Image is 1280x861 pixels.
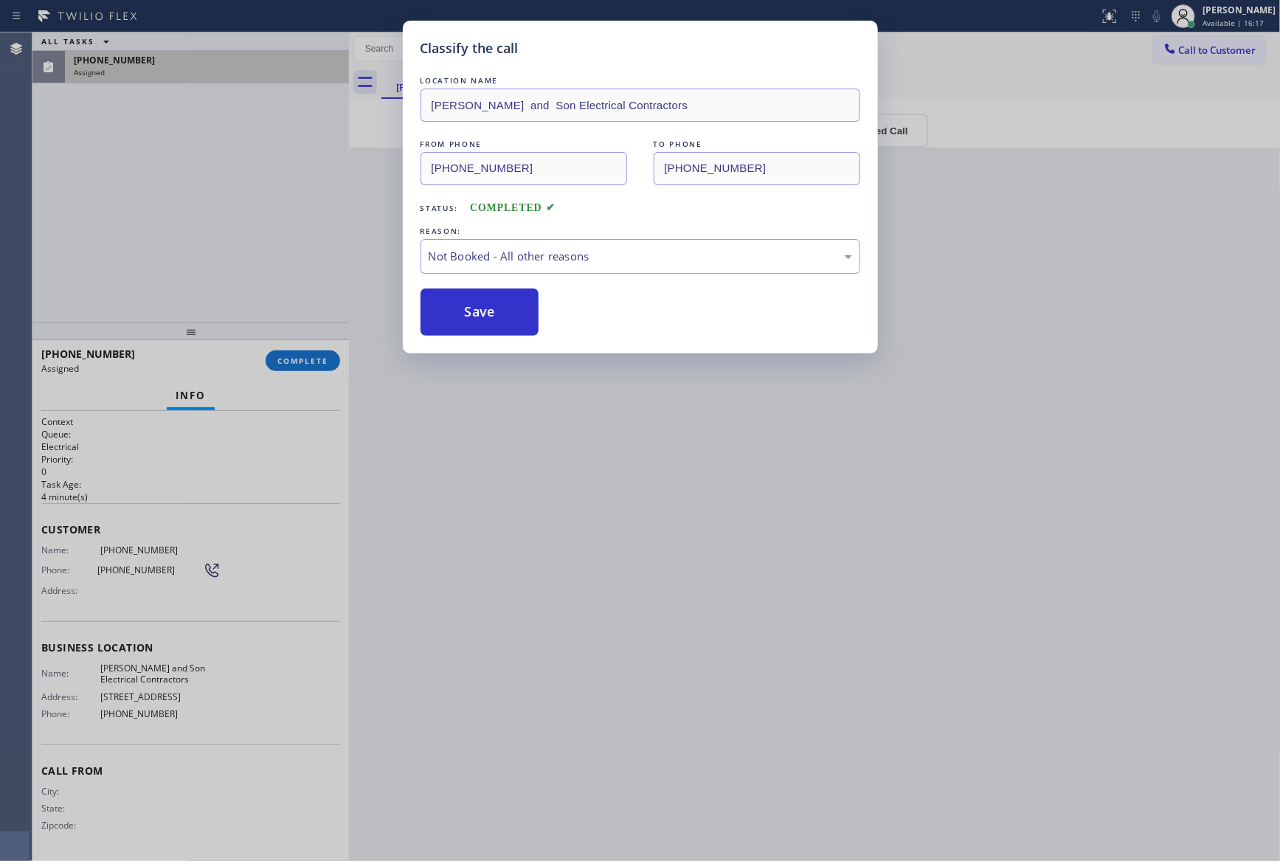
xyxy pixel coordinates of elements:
[421,73,860,89] div: LOCATION NAME
[421,136,627,152] div: FROM PHONE
[429,248,852,265] div: Not Booked - All other reasons
[421,38,519,58] h5: Classify the call
[654,136,860,152] div: TO PHONE
[421,203,459,213] span: Status:
[421,288,539,336] button: Save
[421,152,627,185] input: From phone
[421,224,860,239] div: REASON:
[470,202,556,213] span: COMPLETED
[654,152,860,185] input: To phone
